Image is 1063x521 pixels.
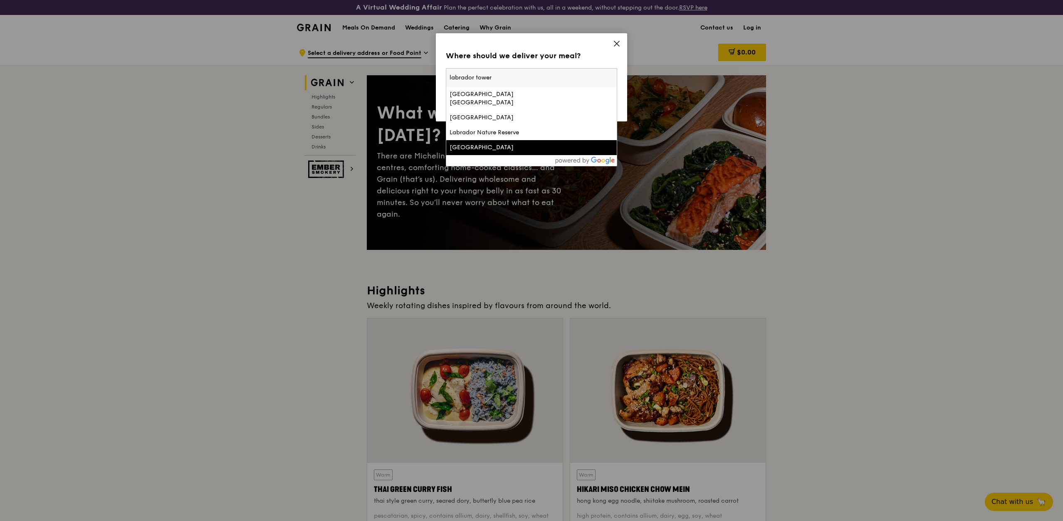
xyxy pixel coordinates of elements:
div: [GEOGRAPHIC_DATA] [450,114,573,122]
div: Labrador Nature Reserve [450,128,573,137]
div: [GEOGRAPHIC_DATA] [450,143,573,152]
div: [GEOGRAPHIC_DATA] [GEOGRAPHIC_DATA] [450,90,573,107]
div: Where should we deliver your meal? [446,50,617,62]
img: powered-by-google.60e8a832.png [555,157,615,164]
